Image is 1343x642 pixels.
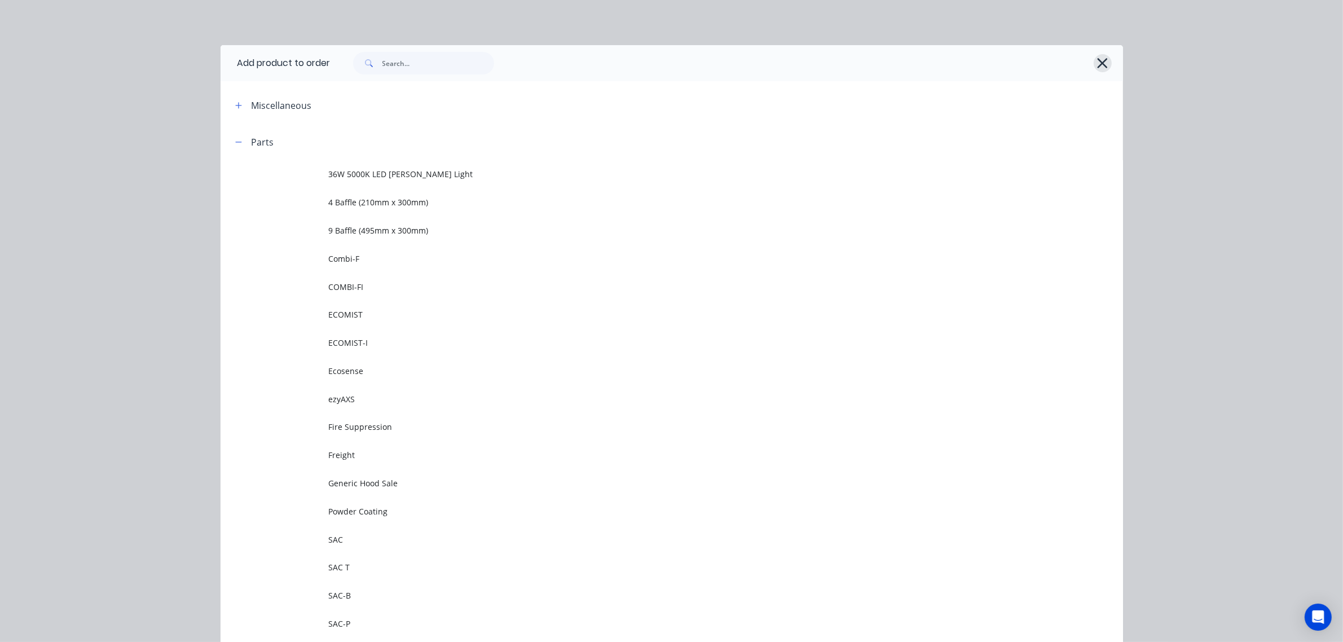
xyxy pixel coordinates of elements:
[329,477,964,489] span: Generic Hood Sale
[329,168,964,180] span: 36W 5000K LED [PERSON_NAME] Light
[329,590,964,601] span: SAC-B
[329,393,964,405] span: ezyAXS
[221,45,331,81] div: Add product to order
[329,309,964,320] span: ECOMIST
[252,135,274,149] div: Parts
[329,561,964,573] span: SAC T
[329,534,964,546] span: SAC
[382,52,494,74] input: Search...
[329,337,964,349] span: ECOMIST-I
[1305,604,1332,631] div: Open Intercom Messenger
[329,449,964,461] span: Freight
[252,99,312,112] div: Miscellaneous
[329,225,964,236] span: 9 Baffle (495mm x 300mm)
[329,281,964,293] span: COMBI-FI
[329,365,964,377] span: Ecosense
[329,505,964,517] span: Powder Coating
[329,196,964,208] span: 4 Baffle (210mm x 300mm)
[329,253,964,265] span: Combi-F
[329,421,964,433] span: Fire Suppression
[329,618,964,630] span: SAC-P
